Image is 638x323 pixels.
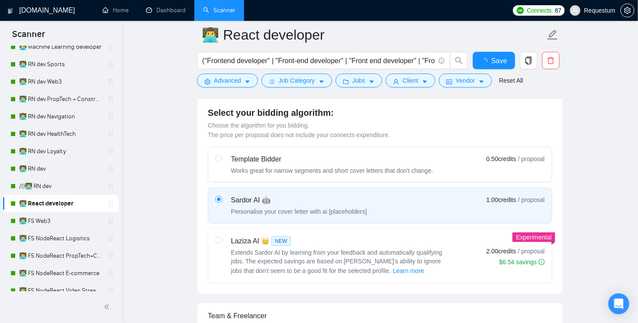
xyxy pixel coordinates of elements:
[208,122,390,138] span: Choose the algorithm for you bidding. The price per proposal does not include your connects expen...
[271,236,291,246] span: NEW
[107,148,114,155] span: holder
[555,6,561,15] span: 87
[518,247,545,256] span: / proposal
[231,195,367,205] div: Sardor AI 🤖
[202,24,545,46] input: Scanner name...
[19,143,102,160] a: 👨‍💻 RN dev Loyalty
[527,6,553,15] span: Connects:
[319,78,325,85] span: caret-down
[403,76,418,85] span: Client
[261,236,270,246] span: 👑
[393,266,424,276] span: Learn more
[369,78,375,85] span: caret-down
[107,78,114,85] span: holder
[520,57,537,64] span: copy
[231,207,367,216] div: Personalise your cover letter with ai [placeholders]
[231,249,442,274] span: Extends Sardor AI by learning from your feedback and automatically qualifying jobs. The expected ...
[146,7,186,14] a: dashboardDashboard
[7,4,14,18] img: logo
[450,52,468,69] button: search
[5,28,52,46] span: Scanner
[19,178,102,195] a: /()👨‍💻 RN dev
[269,78,275,85] span: bars
[19,125,102,143] a: 👨‍💻 RN dev HealthTech
[107,235,114,242] span: holder
[451,57,467,64] span: search
[107,270,114,277] span: holder
[107,252,114,259] span: holder
[486,195,516,205] span: 1.00 credits
[107,96,114,103] span: holder
[516,234,552,241] span: Experimental
[102,7,129,14] a: homeHome
[19,247,102,265] a: 👨‍💻 FS NodeReact PropTech+CRM+ERP
[621,7,634,14] span: setting
[353,76,366,85] span: Jobs
[572,7,578,13] span: user
[486,154,516,164] span: 0.50 credits
[439,74,492,87] button: idcardVendorcaret-down
[19,212,102,230] a: 👨‍💻 FS Web3
[343,78,349,85] span: folder
[202,55,435,66] input: Search Freelance Jobs...
[386,74,435,87] button: userClientcaret-down
[336,74,383,87] button: folderJobscaret-down
[19,91,102,108] a: 👨‍💻 RN dev PropTech + Construction
[520,52,537,69] button: copy
[518,155,545,163] span: / proposal
[19,230,102,247] a: 👨‍💻 FS NodeReact Logistics
[486,246,516,256] span: 2.00 credits
[107,113,114,120] span: holder
[19,108,102,125] a: 👨‍💻 RN dev Navigation
[244,78,251,85] span: caret-down
[19,38,102,56] a: 👨‍💻 Machine Learning developer
[446,78,452,85] span: idcard
[621,7,635,14] a: setting
[473,52,515,69] button: Save
[547,29,558,40] span: edit
[197,74,258,87] button: settingAdvancedcaret-down
[107,183,114,190] span: holder
[499,258,545,266] div: $6.54 savings
[517,7,524,14] img: upwork-logo.png
[19,160,102,178] a: 👨‍💻 RN dev
[542,52,560,69] button: delete
[19,282,102,299] a: 👨‍💻 FS NodeReact Video Streaming
[393,266,425,276] button: Laziza AI NEWExtends Sardor AI by learning from your feedback and automatically qualifying jobs. ...
[543,57,559,64] span: delete
[422,78,428,85] span: caret-down
[393,78,399,85] span: user
[107,61,114,68] span: holder
[608,293,629,314] div: Open Intercom Messenger
[19,195,102,212] a: 👨‍💻 React developer
[107,131,114,138] span: holder
[481,58,491,65] span: loading
[261,74,332,87] button: barsJob Categorycaret-down
[203,7,235,14] a: searchScanner
[208,107,552,119] h4: Select your bidding algorithm:
[19,56,102,73] a: 👨‍💻 RN dev Sports
[231,236,449,246] div: Laziza AI
[539,259,545,265] span: info-circle
[456,76,475,85] span: Vendor
[204,78,210,85] span: setting
[621,3,635,17] button: setting
[231,154,433,165] div: Template Bidder
[439,58,445,64] span: info-circle
[478,78,485,85] span: caret-down
[518,195,545,204] span: / proposal
[104,303,112,311] span: double-left
[278,76,315,85] span: Job Category
[499,76,523,85] a: Reset All
[19,73,102,91] a: 👨‍💻 RN dev Web3
[19,265,102,282] a: 👨‍💻 FS NodeReact E-commerce
[107,287,114,294] span: holder
[231,166,433,175] div: Works great for narrow segments and short cover letters that don't change.
[107,200,114,207] span: holder
[107,44,114,50] span: holder
[107,165,114,172] span: holder
[491,55,507,66] span: Save
[214,76,241,85] span: Advanced
[107,218,114,225] span: holder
